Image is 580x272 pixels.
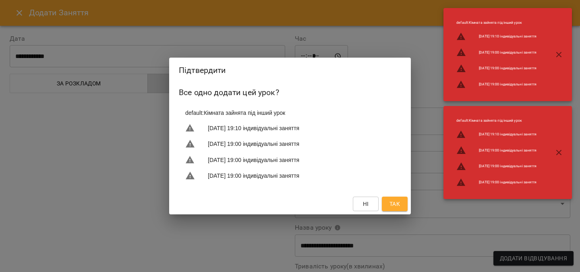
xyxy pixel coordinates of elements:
li: default : Кімната зайнята під інший урок [450,17,543,29]
span: Ні [363,199,369,209]
button: Так [382,197,408,211]
li: [DATE] 19:00 індивідуальні заняття [450,158,543,174]
li: [DATE] 19:10 індивідуальні заняття [450,127,543,143]
li: [DATE] 19:00 індивідуальні заняття [450,60,543,77]
button: Ні [353,197,379,211]
li: [DATE] 19:00 індивідуальні заняття [179,136,401,152]
h6: Все одно додати цей урок? [179,86,401,99]
li: [DATE] 19:10 індивідуальні заняття [450,29,543,45]
li: [DATE] 19:00 індивідуальні заняття [450,77,543,93]
li: [DATE] 19:00 індивідуальні заняття [179,152,401,168]
h2: Підтвердити [179,64,401,77]
li: [DATE] 19:00 індивідуальні заняття [450,142,543,158]
li: [DATE] 19:10 індивідуальні заняття [179,120,401,136]
li: default : Кімната зайнята під інший урок [179,106,401,120]
li: [DATE] 19:00 індивідуальні заняття [450,44,543,60]
li: [DATE] 19:00 індивідуальні заняття [179,168,401,184]
li: default : Кімната зайнята під інший урок [450,115,543,127]
span: Так [389,199,400,209]
li: [DATE] 19:00 індивідуальні заняття [450,174,543,191]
